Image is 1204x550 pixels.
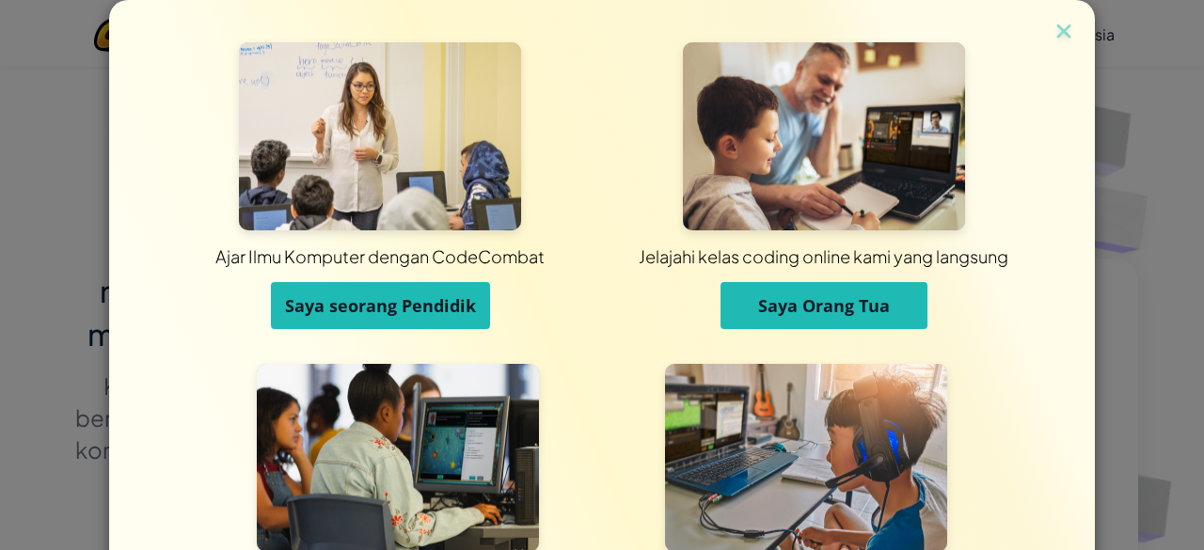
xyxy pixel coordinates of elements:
button: Saya seorang Pendidik [271,282,490,329]
button: Saya Orang Tua [721,282,927,329]
img: Untuk Pengajar [239,42,521,230]
img: Untuk Orang Tua [683,42,965,230]
img: close icon [1052,19,1076,47]
span: Saya seorang Pendidik [285,294,476,317]
span: Saya Orang Tua [758,294,890,317]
